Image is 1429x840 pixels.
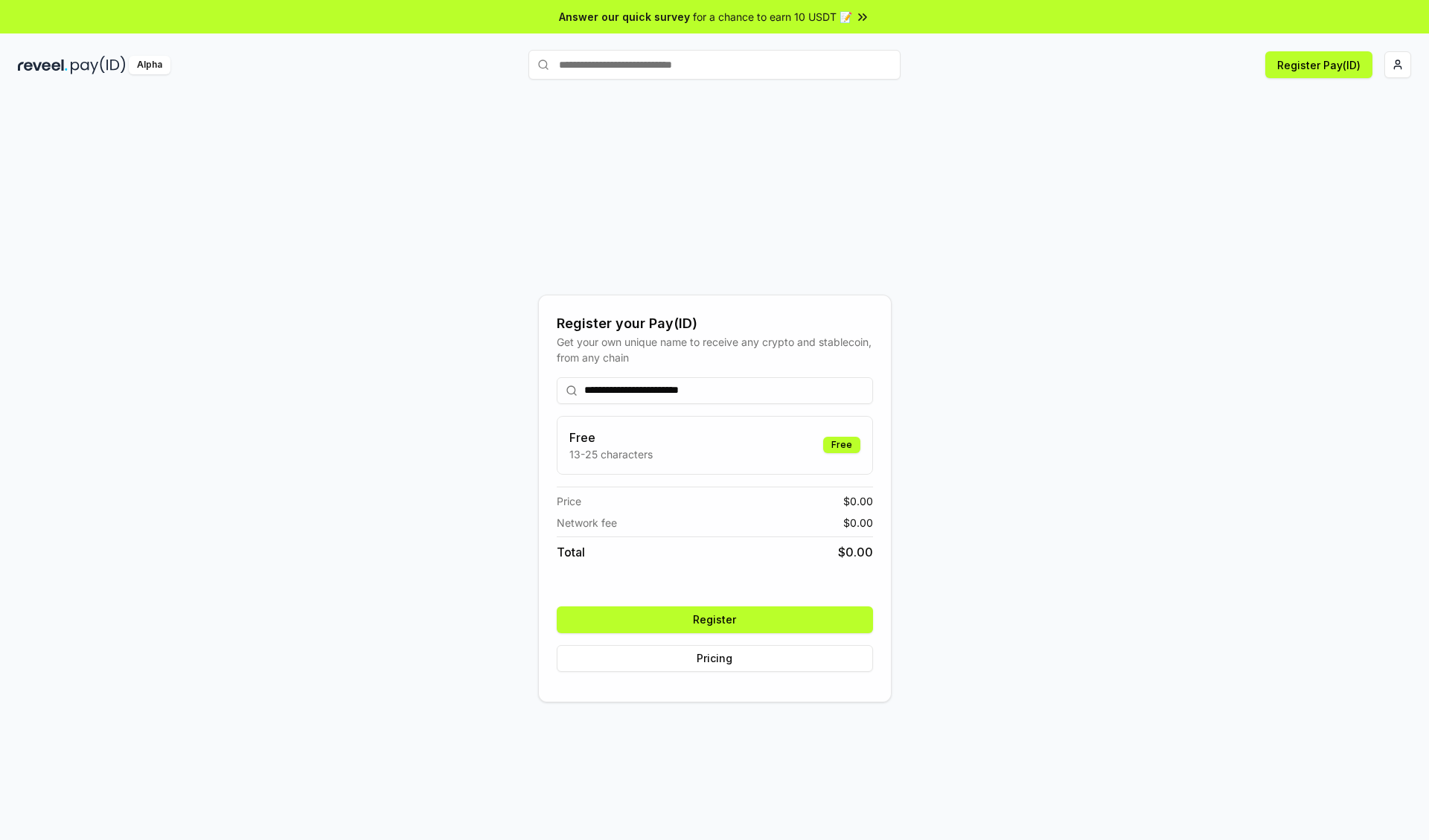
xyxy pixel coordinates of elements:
[838,543,873,561] span: $ 0.00
[18,56,68,74] img: reveel_dark
[557,645,873,672] button: Pricing
[559,9,690,25] span: Answer our quick survey
[557,515,617,530] span: Network fee
[843,493,873,509] span: $ 0.00
[129,56,170,74] div: Alpha
[823,437,860,453] div: Free
[71,56,126,74] img: pay_id
[693,9,852,25] span: for a chance to earn 10 USDT 📝
[557,606,873,633] button: Register
[1265,51,1372,78] button: Register Pay(ID)
[557,313,873,334] div: Register your Pay(ID)
[569,446,653,462] p: 13-25 characters
[557,493,581,509] span: Price
[843,515,873,530] span: $ 0.00
[557,543,585,561] span: Total
[557,334,873,365] div: Get your own unique name to receive any crypto and stablecoin, from any chain
[569,429,653,446] h3: Free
